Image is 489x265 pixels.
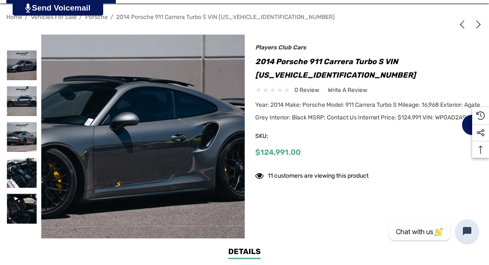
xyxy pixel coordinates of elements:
[7,86,37,116] img: For Sale: 2014 Porsche 911 Carrera Turbo S VIN WP0AD2A9XES167625
[294,85,319,95] span: 0 review
[228,246,261,259] a: Details
[255,168,369,181] div: 11 customers are viewing this product
[255,55,483,82] h1: 2014 Porsche 911 Carrera Turbo S VIN [US_VEHICLE_IDENTIFICATION_NUMBER]
[116,14,335,21] a: 2014 Porsche 911 Carrera Turbo S VIN [US_VEHICLE_IDENTIFICATION_NUMBER]
[7,50,37,80] img: For Sale: 2014 Porsche 911 Carrera Turbo S VIN WP0AD2A9XES167625
[328,85,367,95] a: Write a Review
[462,114,483,135] a: Wish List
[255,101,480,121] span: Year: 2014 Make: Porsche Model: 911 Carrera Turbo S Mileage: 16,968 Exterior: Agate Grey Interior...
[25,3,31,13] img: PjwhLS0gR2VuZXJhdG9yOiBHcmF2aXQuaW8gLS0+PHN2ZyB4bWxucz0iaHR0cDovL3d3dy53My5vcmcvMjAwMC9zdmciIHhtb...
[472,146,489,154] svg: Top
[7,122,37,152] img: For Sale: 2014 Porsche 911 Carrera Turbo S VIN WP0AD2A9XES167625
[6,10,483,24] nav: Breadcrumb
[255,148,301,157] span: $124,991.00
[471,20,483,29] a: Next
[7,158,37,188] img: For Sale: 2014 Porsche 911 Carrera Turbo S VIN WP0AD2A9XES167625
[31,14,77,21] a: Vehicles For Sale
[328,87,367,94] span: Write a Review
[255,44,306,51] a: Players Club Cars
[476,111,485,120] svg: Recently Viewed
[476,129,485,137] svg: Social Media
[6,14,22,21] a: Home
[255,130,297,142] span: SKU:
[85,14,108,21] a: Porsche
[7,194,37,224] img: For Sale: 2014 Porsche 911 Carrera Turbo S VIN WP0AD2A9XES167625
[468,120,477,130] svg: Wish List
[458,20,470,29] a: Previous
